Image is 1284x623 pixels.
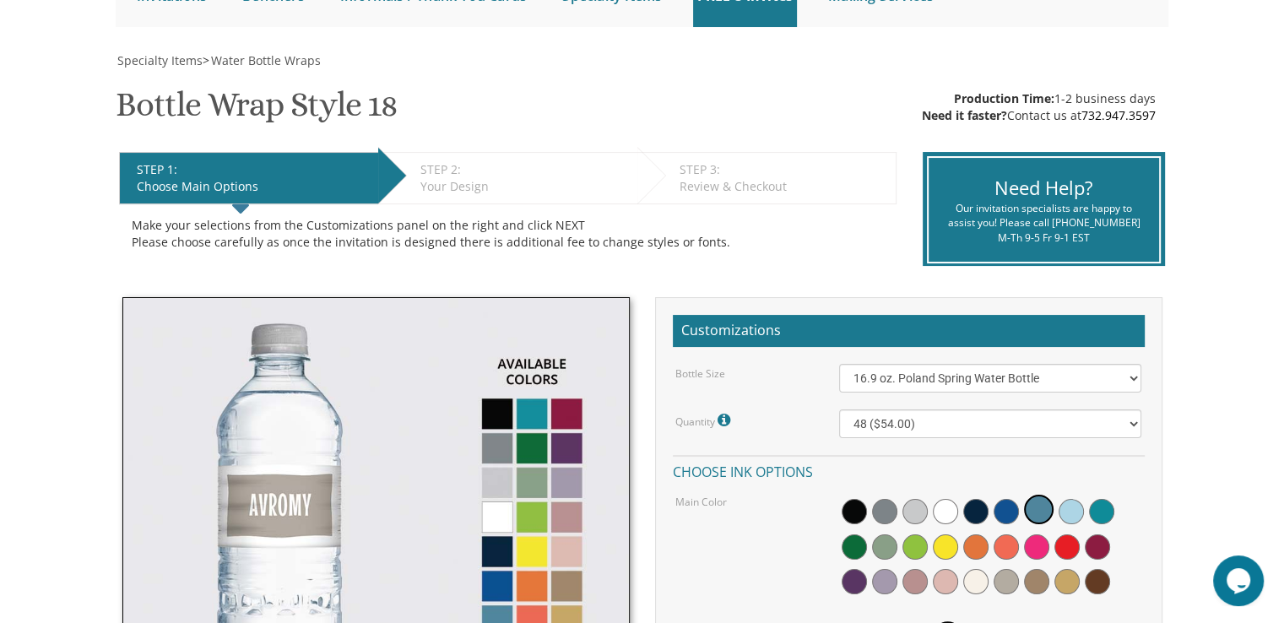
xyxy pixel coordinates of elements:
[922,107,1007,123] span: Need it faster?
[420,178,629,195] div: Your Design
[680,178,887,195] div: Review & Checkout
[117,52,203,68] span: Specialty Items
[673,455,1145,485] h4: Choose ink options
[116,86,398,136] h1: Bottle Wrap Style 18
[954,90,1054,106] span: Production Time:
[675,495,727,509] label: Main Color
[941,201,1146,244] div: Our invitation specialists are happy to assist you! Please call [PHONE_NUMBER] M-Th 9-5 Fr 9-1 EST
[922,90,1156,124] div: 1-2 business days Contact us at
[675,366,725,381] label: Bottle Size
[1213,555,1267,606] iframe: chat widget
[209,52,321,68] a: Water Bottle Wraps
[675,409,734,431] label: Quantity
[137,178,370,195] div: Choose Main Options
[137,161,370,178] div: STEP 1:
[680,161,887,178] div: STEP 3:
[203,52,321,68] span: >
[211,52,321,68] span: Water Bottle Wraps
[673,315,1145,347] h2: Customizations
[116,52,203,68] a: Specialty Items
[941,175,1146,201] div: Need Help?
[420,161,629,178] div: STEP 2:
[1081,107,1156,123] a: 732.947.3597
[132,217,884,251] div: Make your selections from the Customizations panel on the right and click NEXT Please choose care...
